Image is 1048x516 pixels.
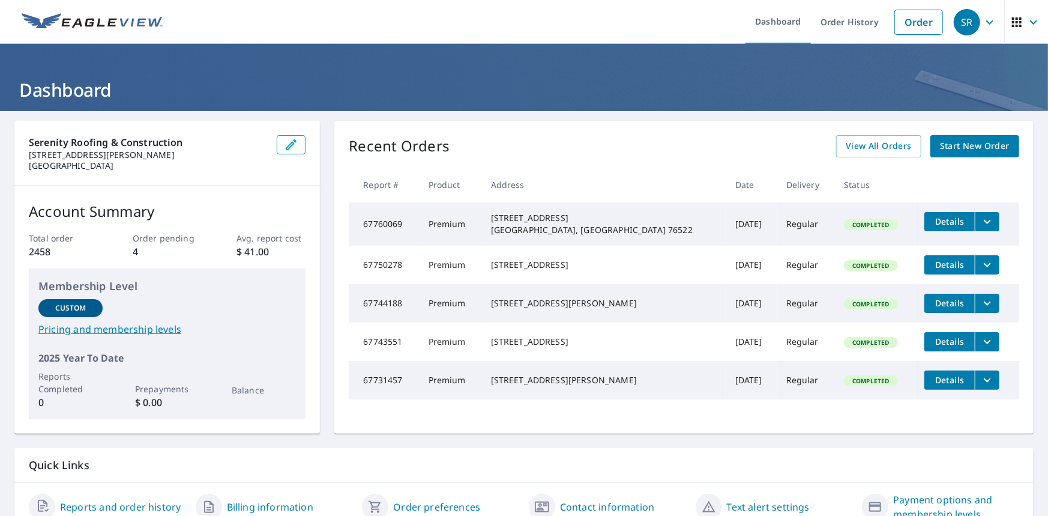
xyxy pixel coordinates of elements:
[975,255,999,275] button: filesDropdownBtn-67750278
[975,294,999,313] button: filesDropdownBtn-67744188
[777,323,834,361] td: Regular
[560,500,654,514] a: Contact information
[727,500,810,514] a: Text alert settings
[419,167,481,202] th: Product
[726,202,777,246] td: [DATE]
[924,294,975,313] button: detailsBtn-67744188
[419,246,481,284] td: Premium
[491,336,716,348] div: [STREET_ADDRESS]
[29,160,267,171] p: [GEOGRAPHIC_DATA]
[133,244,202,259] p: 4
[777,246,834,284] td: Regular
[834,167,915,202] th: Status
[29,244,98,259] p: 2458
[726,323,777,361] td: [DATE]
[924,332,975,351] button: detailsBtn-67743551
[932,216,968,227] span: Details
[419,202,481,246] td: Premium
[940,139,1010,154] span: Start New Order
[60,500,181,514] a: Reports and order history
[777,361,834,399] td: Regular
[954,9,980,35] div: SR
[491,297,716,309] div: [STREET_ADDRESS][PERSON_NAME]
[419,361,481,399] td: Premium
[932,336,968,347] span: Details
[845,377,896,385] span: Completed
[932,297,968,309] span: Details
[29,458,1019,473] p: Quick Links
[845,338,896,347] span: Completed
[349,167,418,202] th: Report #
[349,284,418,323] td: 67744188
[38,322,296,336] a: Pricing and membership levels
[932,374,968,386] span: Details
[14,77,1034,102] h1: Dashboard
[491,259,716,271] div: [STREET_ADDRESS]
[777,167,834,202] th: Delivery
[726,284,777,323] td: [DATE]
[29,150,267,160] p: [STREET_ADDRESS][PERSON_NAME]
[930,135,1019,157] a: Start New Order
[777,202,834,246] td: Regular
[975,212,999,231] button: filesDropdownBtn-67760069
[726,246,777,284] td: [DATE]
[349,246,418,284] td: 67750278
[845,220,896,229] span: Completed
[349,202,418,246] td: 67760069
[975,332,999,351] button: filesDropdownBtn-67743551
[29,232,98,244] p: Total order
[133,232,202,244] p: Order pending
[777,284,834,323] td: Regular
[924,371,975,390] button: detailsBtn-67731457
[29,201,306,222] p: Account Summary
[836,135,921,157] a: View All Orders
[135,395,199,410] p: $ 0.00
[419,284,481,323] td: Premium
[491,212,716,236] div: [STREET_ADDRESS] [GEOGRAPHIC_DATA], [GEOGRAPHIC_DATA] 76522
[135,383,199,395] p: Prepayments
[419,323,481,361] td: Premium
[38,351,296,365] p: 2025 Year To Date
[846,139,912,154] span: View All Orders
[349,135,450,157] p: Recent Orders
[227,500,313,514] a: Billing information
[726,361,777,399] td: [DATE]
[975,371,999,390] button: filesDropdownBtn-67731457
[491,374,716,386] div: [STREET_ADDRESS][PERSON_NAME]
[38,370,103,395] p: Reports Completed
[845,261,896,270] span: Completed
[726,167,777,202] th: Date
[29,135,267,150] p: Serenity Roofing & Construction
[38,278,296,294] p: Membership Level
[232,384,296,396] p: Balance
[22,13,163,31] img: EV Logo
[932,259,968,270] span: Details
[38,395,103,410] p: 0
[393,500,480,514] a: Order preferences
[924,255,975,275] button: detailsBtn-67750278
[349,361,418,399] td: 67731457
[924,212,975,231] button: detailsBtn-67760069
[236,244,306,259] p: $ 41.00
[845,300,896,308] span: Completed
[55,303,86,314] p: Custom
[236,232,306,244] p: Avg. report cost
[349,323,418,361] td: 67743551
[481,167,726,202] th: Address
[894,10,943,35] a: Order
